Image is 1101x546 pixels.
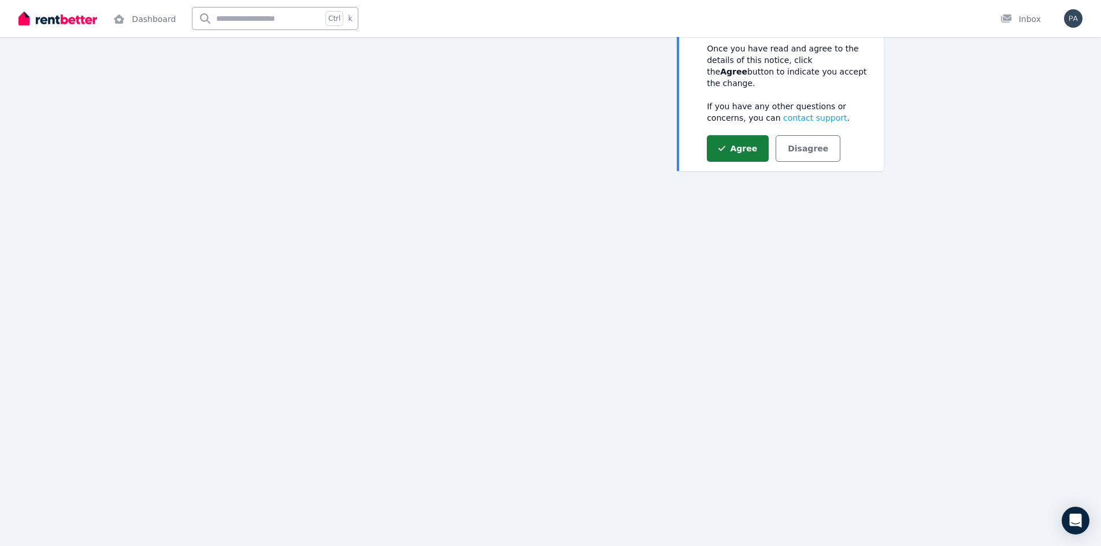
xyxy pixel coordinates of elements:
span: k [348,14,352,23]
div: Open Intercom Messenger [1062,507,1089,534]
button: Disagree [776,135,840,162]
img: Patrick Campisi [1064,9,1083,28]
span: Ctrl [325,11,343,26]
div: Inbox [1000,13,1041,25]
span: contact support [783,113,847,122]
strong: Agree [720,67,747,76]
img: RentBetter [18,10,97,27]
p: Once you have read and agree to the details of this notice, click the button to indicate you acce... [707,43,874,89]
button: Agree [707,135,769,162]
p: If you have any other questions or concerns, you can . [707,101,874,124]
